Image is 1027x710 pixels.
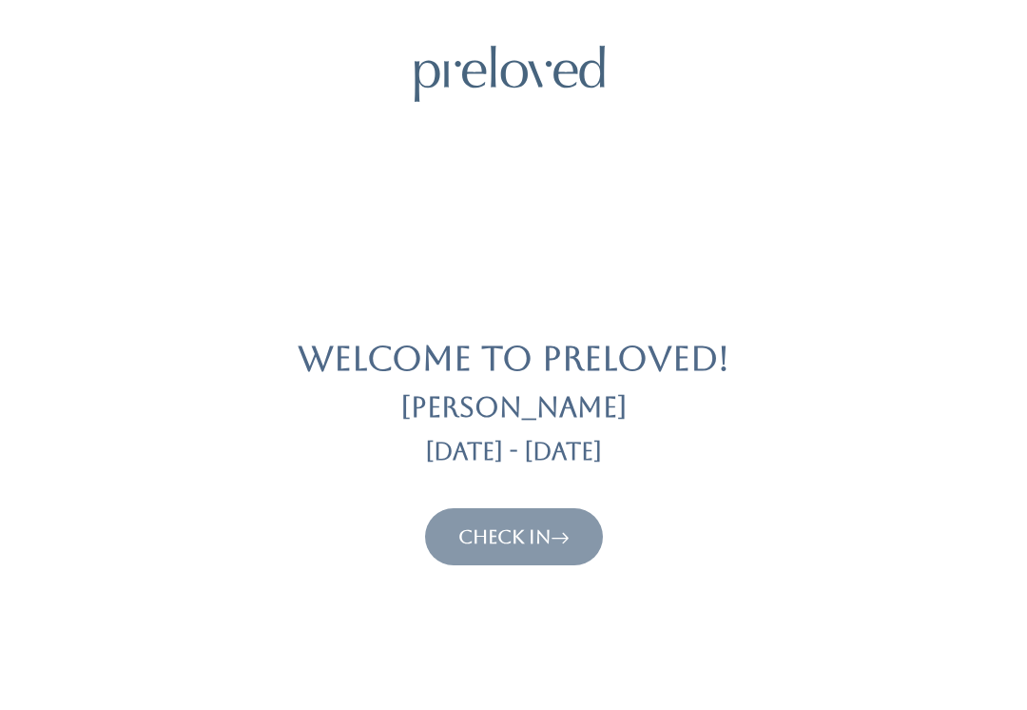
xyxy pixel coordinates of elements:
[400,393,628,424] h2: [PERSON_NAME]
[425,439,602,465] h3: [DATE] - [DATE]
[415,46,605,102] img: preloved logo
[298,340,729,378] h1: Welcome to Preloved!
[425,508,603,565] button: Check In
[458,525,570,548] a: Check In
